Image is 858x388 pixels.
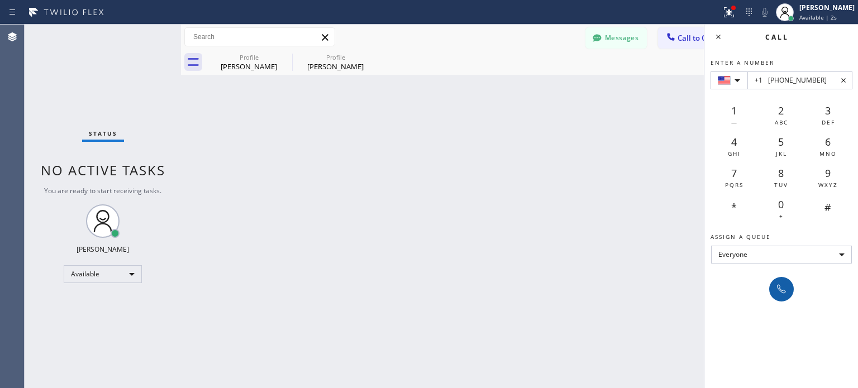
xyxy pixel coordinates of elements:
[41,161,165,179] span: No active tasks
[185,28,335,46] input: Search
[825,135,831,149] span: 6
[658,27,743,49] button: Call to Customer
[778,198,784,211] span: 0
[825,166,831,180] span: 9
[818,181,838,189] span: WXYZ
[731,118,738,126] span: —
[293,53,378,61] div: Profile
[825,104,831,117] span: 3
[89,130,117,137] span: Status
[799,3,855,12] div: [PERSON_NAME]
[799,13,837,21] span: Available | 2s
[731,135,737,149] span: 4
[207,50,291,75] div: Lisa Podell
[776,150,787,157] span: JKL
[725,181,743,189] span: PQRS
[711,59,774,66] span: Enter a number
[757,4,773,20] button: Mute
[293,50,378,75] div: Rendall Keeling
[711,246,852,264] div: Everyone
[678,33,736,43] span: Call to Customer
[728,150,741,157] span: GHI
[293,61,378,71] div: [PERSON_NAME]
[207,53,291,61] div: Profile
[778,104,784,117] span: 2
[765,32,789,42] span: Call
[774,181,788,189] span: TUV
[731,166,737,180] span: 7
[711,233,771,241] span: Assign a queue
[77,245,129,254] div: [PERSON_NAME]
[778,135,784,149] span: 5
[44,186,161,195] span: You are ready to start receiving tasks.
[824,200,831,214] span: #
[778,166,784,180] span: 8
[779,212,784,220] span: +
[585,27,647,49] button: Messages
[775,118,788,126] span: ABC
[819,150,837,157] span: MNO
[822,118,835,126] span: DEF
[207,61,291,71] div: [PERSON_NAME]
[731,104,737,117] span: 1
[64,265,142,283] div: Available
